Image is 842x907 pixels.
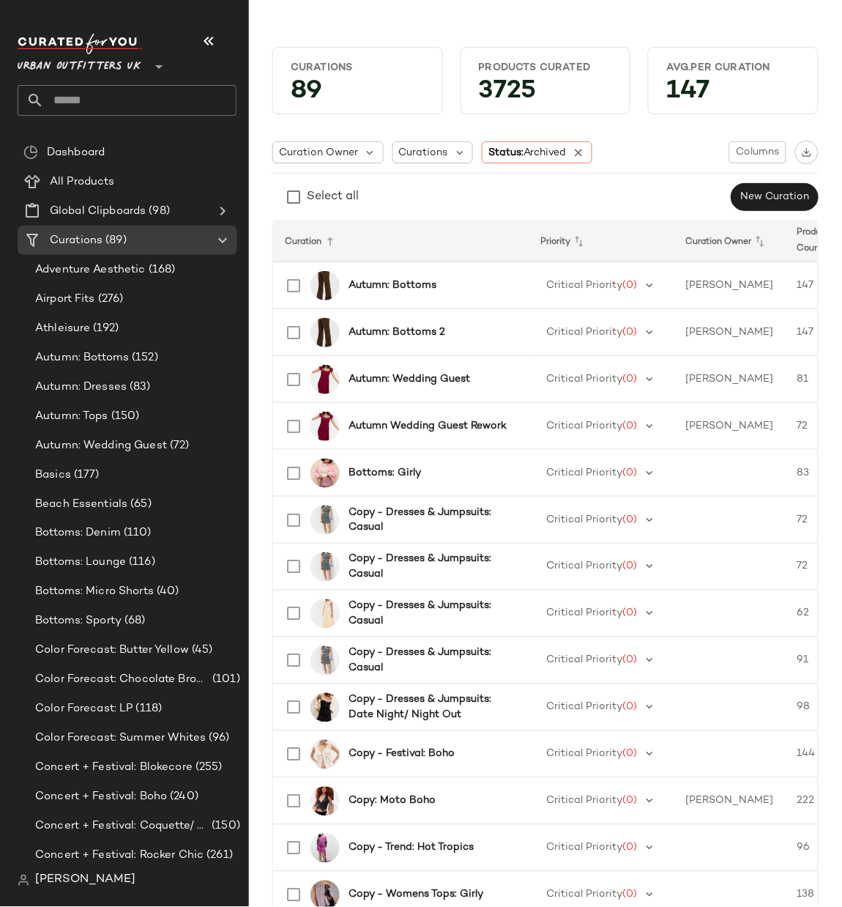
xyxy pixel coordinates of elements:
th: Priority [529,221,674,262]
span: Dashboard [47,144,105,161]
b: Copy - Dresses & Jumpsuits: Casual [349,645,512,676]
span: Critical Priority [547,796,623,807]
span: (110) [121,525,152,542]
span: Critical Priority [547,608,623,619]
span: Curations [399,145,448,160]
span: Critical Priority [547,421,623,432]
span: (150) [209,818,240,835]
span: Critical Priority [547,467,623,478]
div: 89 [279,81,436,108]
span: Autumn: Dresses [35,379,127,396]
span: All Products [50,174,115,190]
span: (116) [126,555,155,571]
span: (83) [127,379,151,396]
span: (255) [193,760,223,777]
b: Autumn: Wedding Guest [349,371,470,387]
span: Bottoms: Sporty [35,613,122,630]
span: Concert + Festival: Blokecore [35,760,193,777]
td: [PERSON_NAME] [674,309,786,356]
span: Curations [50,232,103,249]
span: (68) [122,613,146,630]
span: Beach Essentials [35,496,127,513]
span: Concert + Festival: Coquette/ Doll-like [35,818,209,835]
img: 0142347820020_020_b [310,459,340,488]
span: (0) [623,608,638,619]
img: svg%3e [23,145,38,160]
span: (168) [146,262,176,278]
span: (98) [146,203,170,220]
b: Copy - Womens Tops: Girly [349,887,483,903]
span: Autumn: Wedding Guest [35,437,167,454]
span: Critical Priority [547,655,623,666]
span: Urban Outfitters UK [18,50,141,76]
img: svg%3e [802,147,812,158]
b: Autumn: Bottoms 2 [349,325,445,340]
span: (152) [129,349,158,366]
span: Bottoms: Lounge [35,555,126,571]
img: 0130961880001_000_b [310,646,340,675]
img: 0130583430036_072_b [310,599,340,629]
span: (0) [623,467,638,478]
button: New Curation [731,183,819,211]
span: Columns [736,147,780,158]
span: (0) [623,514,638,525]
span: Bottoms: Denim [35,525,121,542]
div: Curations [291,61,425,75]
span: Basics [35,467,71,484]
td: [PERSON_NAME] [674,356,786,403]
b: Copy - Dresses & Jumpsuits: Casual [349,599,512,629]
span: Autumn: Tops [35,408,108,425]
b: Copy - Dresses & Jumpsuits: Casual [349,505,512,536]
span: Color Forecast: Summer Whites [35,730,206,747]
span: Curation Owner [279,145,358,160]
b: Autumn Wedding Guest Rework [349,418,507,434]
button: Columns [729,141,786,163]
img: 0130641640197_066_b [310,834,340,863]
span: (118) [133,701,163,718]
span: (0) [623,280,638,291]
span: (276) [95,291,124,308]
img: 0130961880001_000_b [310,552,340,582]
span: Color Forecast: Chocolate Brown [35,672,209,689]
td: [PERSON_NAME] [674,403,786,450]
b: Copy - Dresses & Jumpsuits: Casual [349,552,512,582]
div: Products Curated [479,61,613,75]
span: [PERSON_NAME] [35,872,135,889]
img: cfy_white_logo.C9jOOHJF.svg [18,34,142,54]
span: Status: [488,145,567,160]
span: Critical Priority [547,561,623,572]
b: Autumn: Bottoms [349,278,436,293]
b: Copy - Festival: Boho [349,747,455,762]
img: 0122593371744_020_a2 [310,318,340,347]
span: (0) [623,421,638,432]
span: (40) [154,584,179,601]
span: Critical Priority [547,843,623,854]
span: (0) [623,889,638,900]
span: Critical Priority [547,374,623,385]
th: Curation [273,221,529,262]
b: Copy: Moto Boho [349,793,436,809]
img: 0130957990085_060_a2 [310,412,340,441]
img: svg%3e [18,875,29,886]
span: (177) [71,467,100,484]
span: (0) [623,655,638,666]
td: [PERSON_NAME] [674,778,786,825]
span: (0) [623,796,638,807]
span: (150) [108,408,140,425]
span: (0) [623,843,638,854]
span: Critical Priority [547,280,623,291]
b: Copy - Trend: Hot Tropics [349,840,474,856]
span: (192) [90,320,119,337]
div: 147 [655,81,812,108]
span: (240) [167,789,198,806]
img: 0114946858183_012_b [310,740,340,769]
span: Concert + Festival: Boho [35,789,167,806]
span: Critical Priority [547,327,623,338]
span: Autumn: Bottoms [35,349,129,366]
div: 3725 [467,81,625,108]
span: (0) [623,749,638,760]
img: 0122593371744_020_a2 [310,271,340,300]
span: (261) [204,848,233,865]
span: (101) [209,672,240,689]
span: (65) [127,496,152,513]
